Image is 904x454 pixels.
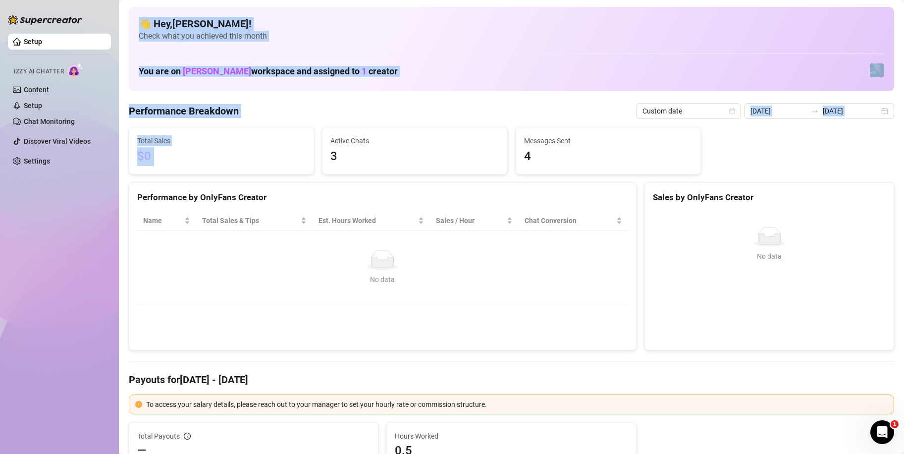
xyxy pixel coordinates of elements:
span: exclamation-circle [135,401,142,408]
span: Custom date [642,104,735,118]
span: 4 [524,147,692,166]
th: Chat Conversion [519,211,628,230]
div: No data [657,251,882,262]
span: 1 [362,66,367,76]
h1: You are on workspace and assigned to creator [139,66,398,77]
th: Sales / Hour [430,211,519,230]
div: Sales by OnlyFans Creator [653,191,886,204]
th: Name [137,211,196,230]
div: Est. Hours Worked [319,215,416,226]
span: Name [143,215,182,226]
a: Content [24,86,49,94]
iframe: Intercom live chat [870,420,894,444]
h4: Payouts for [DATE] - [DATE] [129,373,894,387]
span: $0 [137,147,306,166]
div: No data [147,274,618,285]
span: [PERSON_NAME] [183,66,251,76]
span: 1 [891,420,899,428]
span: info-circle [184,433,191,440]
div: To access your salary details, please reach out to your manager to set your hourly rate or commis... [146,399,888,410]
a: Settings [24,157,50,165]
span: swap-right [811,107,819,115]
span: calendar [729,108,735,114]
span: Izzy AI Chatter [14,67,64,76]
span: Hours Worked [395,431,628,442]
img: logo-BBDzfeDw.svg [8,15,82,25]
th: Total Sales & Tips [196,211,313,230]
a: Discover Viral Videos [24,137,91,145]
a: Setup [24,102,42,110]
span: Check what you achieved this month [139,31,884,42]
span: Total Payouts [137,431,180,442]
a: Chat Monitoring [24,117,75,125]
span: Sales / Hour [436,215,505,226]
input: End date [823,106,879,116]
h4: 👋 Hey, [PERSON_NAME] ! [139,17,884,31]
span: Active Chats [330,135,499,146]
span: Messages Sent [524,135,692,146]
h4: Performance Breakdown [129,104,239,118]
span: 3 [330,147,499,166]
span: Total Sales [137,135,306,146]
div: Performance by OnlyFans Creator [137,191,628,204]
input: Start date [750,106,807,116]
a: Setup [24,38,42,46]
img: CYBERGIRL [870,63,884,77]
img: AI Chatter [68,63,83,77]
span: Total Sales & Tips [202,215,299,226]
span: to [811,107,819,115]
span: Chat Conversion [525,215,614,226]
